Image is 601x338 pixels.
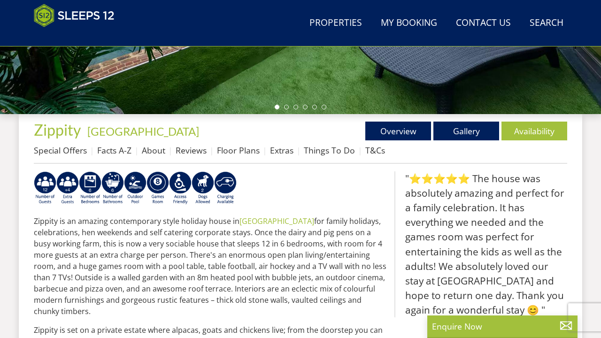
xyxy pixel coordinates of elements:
[365,145,385,156] a: T&Cs
[84,124,199,138] span: -
[306,13,366,34] a: Properties
[124,171,146,205] img: AD_4nXcBX9XWtisp1r4DyVfkhddle_VH6RrN3ygnUGrVnOmGqceGfhBv6nsUWs_M_dNMWm8jx42xDa-T6uhWOyA-wOI6XtUTM...
[97,145,131,156] a: Facts A-Z
[304,145,355,156] a: Things To Do
[239,216,314,226] a: [GEOGRAPHIC_DATA]
[34,145,87,156] a: Special Offers
[214,171,237,205] img: AD_4nXcnT2OPG21WxYUhsl9q61n1KejP7Pk9ESVM9x9VetD-X_UXXoxAKaMRZGYNcSGiAsmGyKm0QlThER1osyFXNLmuYOVBV...
[377,13,441,34] a: My Booking
[56,171,79,205] img: AD_4nXdbdvS9hg4Z4a_Sc2eRf7hvmfCn3BSuImk78KzyAr7NttFLJLh-QSMFT7OMNXuvIj9fwIt4dOgpcg734rQCWJtnREsyC...
[79,171,101,205] img: AD_4nXfRzBlt2m0mIteXDhAcJCdmEApIceFt1SPvkcB48nqgTZkfMpQlDmULa47fkdYiHD0skDUgcqepViZHFLjVKS2LWHUqM...
[87,124,199,138] a: [GEOGRAPHIC_DATA]
[142,145,165,156] a: About
[417,3,601,338] iframe: LiveChat chat widget
[176,145,207,156] a: Reviews
[34,4,115,27] img: Sleeps 12
[169,171,192,205] img: AD_4nXe3VD57-M2p5iq4fHgs6WJFzKj8B0b3RcPFe5LKK9rgeZlFmFoaMJPsJOOJzc7Q6RMFEqsjIZ5qfEJu1txG3QLmI_2ZW...
[365,122,431,140] a: Overview
[217,145,260,156] a: Floor Plans
[146,171,169,205] img: AD_4nXdrZMsjcYNLGsKuA84hRzvIbesVCpXJ0qqnwZoX5ch9Zjv73tWe4fnFRs2gJ9dSiUubhZXckSJX_mqrZBmYExREIfryF...
[192,171,214,205] img: AD_4nXe7_8LrJK20fD9VNWAdfykBvHkWcczWBt5QOadXbvIwJqtaRaRf-iI0SeDpMmH1MdC9T1Vy22FMXzzjMAvSuTB5cJ7z5...
[34,121,84,139] a: Zippity
[394,171,567,318] blockquote: "⭐⭐⭐⭐⭐ The house was absolutely amazing and perfect for a family celebration. It has everything w...
[101,171,124,205] img: AD_4nXdmwCQHKAiIjYDk_1Dhq-AxX3fyYPYaVgX942qJE-Y7he54gqc0ybrIGUg6Qr_QjHGl2FltMhH_4pZtc0qV7daYRc31h...
[34,215,387,317] p: Zippity is an amazing contemporary style holiday house in for family holidays, celebrations, hen ...
[34,121,81,139] span: Zippity
[29,33,128,41] iframe: Customer reviews powered by Trustpilot
[34,171,56,205] img: AD_4nXeyNBIiEViFqGkFxeZn-WxmRvSobfXIejYCAwY7p4slR9Pvv7uWB8BWWl9Rip2DDgSCjKzq0W1yXMRj2G_chnVa9wg_L...
[270,145,293,156] a: Extras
